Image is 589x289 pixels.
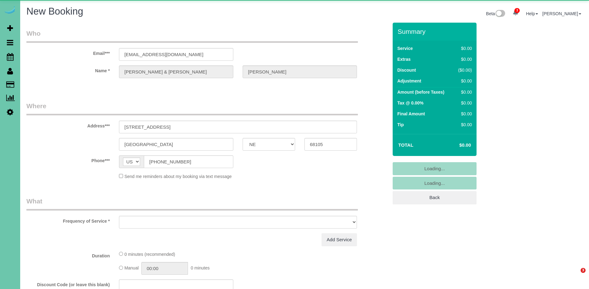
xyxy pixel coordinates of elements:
a: Beta [486,11,505,16]
a: Back [393,191,477,204]
img: New interface [495,10,505,18]
span: Manual [124,266,139,271]
a: [PERSON_NAME] [542,11,581,16]
h4: $0.00 [441,143,471,148]
label: Service [397,45,413,51]
span: 3 [514,8,520,13]
legend: Who [26,29,358,43]
span: 0 minutes [191,266,210,271]
label: Frequency of Service * [22,216,114,224]
a: Add Service [322,233,357,246]
span: 0 minutes (recommended) [124,252,175,257]
div: $0.00 [455,78,472,84]
div: $0.00 [455,56,472,62]
label: Duration [22,251,114,259]
label: Final Amount [397,111,425,117]
a: 3 [509,6,522,20]
div: $0.00 [455,100,472,106]
label: Tax @ 0.00% [397,100,423,106]
strong: Total [398,142,413,148]
div: $0.00 [455,89,472,95]
iframe: Intercom live chat [568,268,583,283]
span: New Booking [26,6,83,17]
legend: What [26,197,358,211]
span: Send me reminders about my booking via text message [124,174,232,179]
img: Automaid Logo [4,6,16,15]
label: Tip [397,122,404,128]
div: ($0.00) [455,67,472,73]
a: Help [526,11,538,16]
h3: Summary [398,28,473,35]
label: Extras [397,56,411,62]
div: $0.00 [455,45,472,51]
label: Adjustment [397,78,421,84]
label: Discount Code (or leave this blank) [22,279,114,288]
div: $0.00 [455,122,472,128]
span: 3 [581,268,586,273]
label: Name * [22,65,114,74]
legend: Where [26,101,358,115]
label: Discount [397,67,416,73]
div: $0.00 [455,111,472,117]
label: Amount (before Taxes) [397,89,444,95]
